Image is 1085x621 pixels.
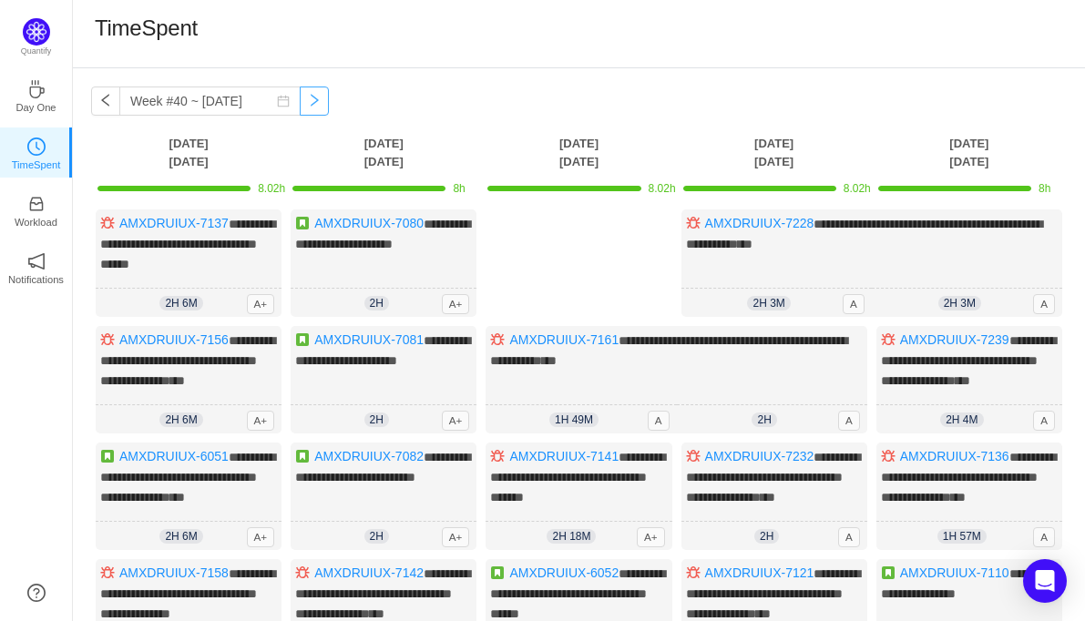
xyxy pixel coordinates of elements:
span: 2h [752,412,776,427]
span: 2h 4m [940,412,983,427]
img: 10303 [100,216,115,230]
span: 2h 6m [159,296,202,310]
a: AMXDRUIUX-7156 [119,332,229,347]
a: icon: question-circle [27,584,46,602]
span: 8.02h [844,182,871,195]
h1: TimeSpent [95,15,198,42]
span: 8.02h [258,182,285,195]
span: A [843,294,865,314]
span: 2h [364,412,389,427]
a: AMXDRUIUX-7141 [509,449,619,463]
a: icon: clock-circleTimeSpent [27,143,46,161]
i: icon: calendar [277,95,290,107]
p: Quantify [21,46,52,58]
p: Workload [15,214,57,230]
span: A [1033,411,1055,431]
p: TimeSpent [12,157,61,173]
th: [DATE] [DATE] [91,134,286,171]
a: AMXDRUIUX-7158 [119,565,229,580]
span: A+ [247,294,275,314]
span: 2h 6m [159,529,202,544]
span: 2h 6m [159,412,202,427]
th: [DATE] [DATE] [481,134,676,171]
img: 10303 [881,449,896,463]
a: AMXDRUIUX-7161 [509,332,619,347]
img: story.svg [295,332,310,347]
img: 10303 [686,565,701,580]
p: Day One [15,99,56,116]
th: [DATE] [DATE] [677,134,872,171]
span: 8h [1039,182,1050,195]
span: A+ [247,411,275,431]
a: AMXDRUIUX-6051 [119,449,229,463]
i: icon: inbox [27,195,46,213]
img: 10303 [686,216,701,230]
i: icon: coffee [27,80,46,98]
span: 2h [754,529,779,544]
span: A+ [442,527,470,547]
span: A+ [442,411,470,431]
a: AMXDRUIUX-7142 [314,565,424,580]
button: icon: left [91,87,120,116]
span: 1h 49m [549,412,599,427]
a: AMXDRUIUX-7228 [705,216,814,230]
span: 8h [453,182,465,195]
img: 10303 [295,565,310,580]
span: 1h 57m [937,529,987,544]
img: story.svg [490,565,505,580]
img: story.svg [881,565,896,580]
a: AMXDRUIUX-7082 [314,449,424,463]
span: 2h 3m [747,296,790,310]
i: icon: clock-circle [27,137,46,156]
a: icon: coffeeDay One [27,86,46,104]
img: story.svg [295,216,310,230]
img: 10303 [100,565,115,580]
a: icon: inboxWorkload [27,200,46,219]
a: AMXDRUIUX-6052 [509,565,619,580]
img: 10303 [881,332,896,347]
img: 10303 [686,449,701,463]
span: A [838,527,860,547]
a: icon: notificationNotifications [27,258,46,276]
span: A [1033,294,1055,314]
a: AMXDRUIUX-7137 [119,216,229,230]
th: [DATE] [DATE] [872,134,1067,171]
img: story.svg [100,449,115,463]
img: story.svg [295,449,310,463]
p: Notifications [8,271,64,288]
span: A [838,411,860,431]
input: Select a week [119,87,301,116]
span: A+ [247,527,275,547]
a: AMXDRUIUX-7136 [900,449,1009,463]
img: 10303 [490,449,505,463]
span: A+ [637,527,665,547]
span: A [1033,527,1055,547]
span: 2h [364,296,389,310]
a: AMXDRUIUX-7081 [314,332,424,347]
a: AMXDRUIUX-7239 [900,332,1009,347]
span: 2h 18m [547,529,596,544]
img: 10303 [490,332,505,347]
img: Quantify [23,18,50,46]
span: A [648,411,670,431]
span: 8.02h [649,182,676,195]
span: A+ [442,294,470,314]
a: AMXDRUIUX-7121 [705,565,814,580]
span: 2h 3m [938,296,981,310]
button: icon: right [300,87,329,116]
a: AMXDRUIUX-7110 [900,565,1009,580]
span: 2h [364,529,389,544]
a: AMXDRUIUX-7232 [705,449,814,463]
img: 10303 [100,332,115,347]
div: Open Intercom Messenger [1023,559,1067,603]
i: icon: notification [27,252,46,270]
th: [DATE] [DATE] [286,134,481,171]
a: AMXDRUIUX-7080 [314,216,424,230]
